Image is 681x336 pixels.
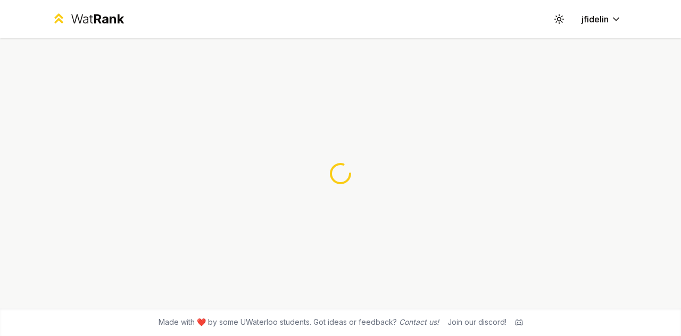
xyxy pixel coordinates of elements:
div: Wat [71,11,124,28]
button: jfidelin [573,10,630,29]
a: Contact us! [399,317,439,326]
span: Made with ❤️ by some UWaterloo students. Got ideas or feedback? [159,317,439,327]
div: Join our discord! [447,317,506,327]
span: Rank [93,11,124,27]
span: jfidelin [582,13,609,26]
a: WatRank [51,11,124,28]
